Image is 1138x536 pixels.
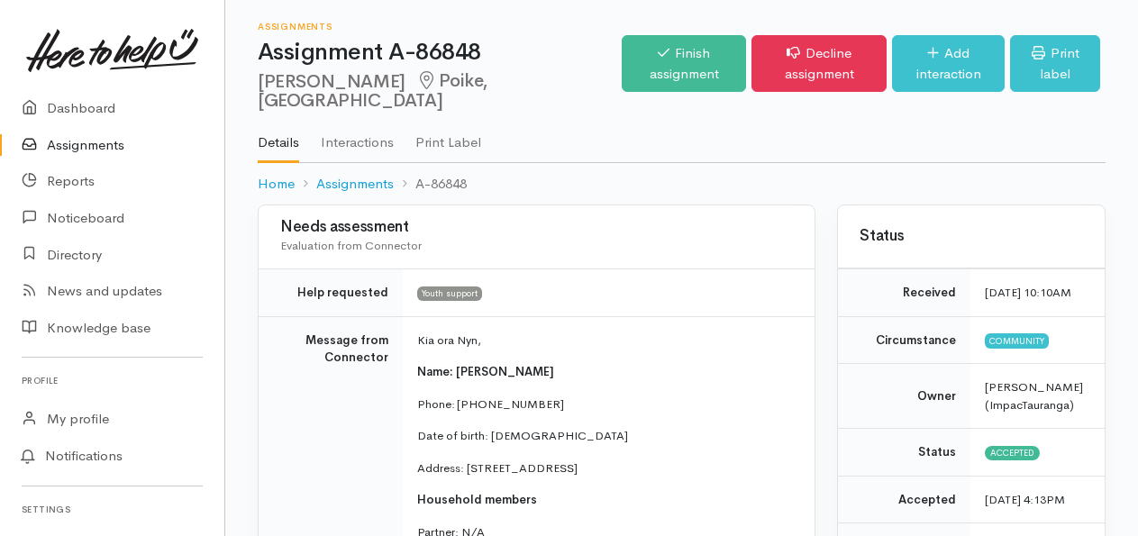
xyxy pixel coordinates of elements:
a: Add interaction [892,35,1006,92]
td: Circumstance [838,316,970,364]
a: Finish assignment [622,35,746,92]
h2: [PERSON_NAME] [258,71,622,112]
h6: Assignments [258,22,622,32]
span: Accepted [985,446,1040,460]
time: [DATE] 10:10AM [985,285,1071,300]
td: Status [838,429,970,477]
time: [DATE] 4:13PM [985,492,1065,507]
a: Interactions [321,111,394,161]
span: Youth support [417,286,482,301]
nav: breadcrumb [258,163,1106,205]
p: Kia ora Nyn, [417,332,793,350]
span: Household members [417,492,537,507]
td: Received [838,269,970,317]
li: A-86848 [394,174,467,195]
span: [PERSON_NAME] (ImpacTauranga) [985,379,1083,413]
td: Owner [838,364,970,429]
a: Home [258,174,295,195]
h3: Needs assessment [280,219,793,236]
a: Details [258,111,299,163]
td: Help requested [259,269,403,317]
span: Poike, [GEOGRAPHIC_DATA] [258,69,487,112]
span: Community [985,333,1049,348]
h3: Status [860,228,1083,245]
span: Evaluation from Connector [280,238,422,253]
a: Print Label [415,111,481,161]
a: Print label [1010,35,1100,92]
td: Accepted [838,476,970,523]
p: Address: [STREET_ADDRESS] [417,459,793,477]
p: Phone: [PHONE_NUMBER] [417,395,793,413]
a: Assignments [316,174,394,195]
h1: Assignment A-86848 [258,40,622,66]
span: Name: [PERSON_NAME] [417,364,554,379]
h6: Profile [22,368,203,393]
a: Decline assignment [751,35,887,92]
h6: Settings [22,497,203,522]
p: Date of birth: [DEMOGRAPHIC_DATA] [417,427,793,445]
